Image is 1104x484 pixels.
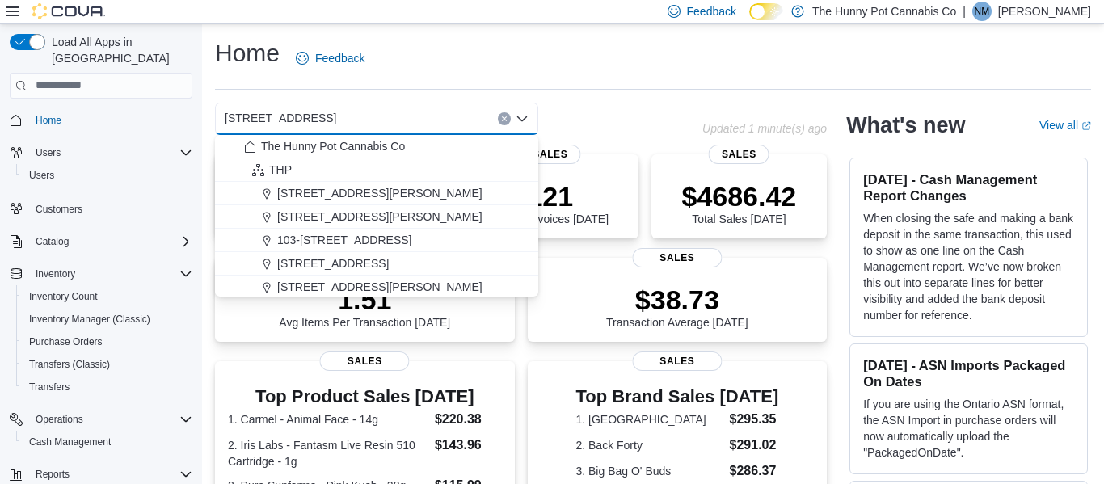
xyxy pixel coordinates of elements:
span: Load All Apps in [GEOGRAPHIC_DATA] [45,34,192,66]
span: Purchase Orders [29,335,103,348]
span: NM [975,2,990,21]
p: | [963,2,966,21]
a: Feedback [289,42,371,74]
button: Users [29,143,67,162]
dd: $220.38 [435,410,502,429]
dd: $295.35 [730,410,779,429]
p: If you are using the Ontario ASN format, the ASN Import in purchase orders will now automatically... [863,396,1074,461]
button: Inventory Manager (Classic) [16,308,199,330]
span: Sales [520,145,580,164]
span: Inventory [36,267,75,280]
span: Transfers (Classic) [23,355,192,374]
button: Reports [29,465,76,484]
a: Cash Management [23,432,117,452]
span: Sales [320,351,410,371]
span: [STREET_ADDRESS] [277,255,389,271]
a: Home [29,111,68,130]
button: THP [215,158,538,182]
span: Dark Mode [749,20,750,21]
button: Purchase Orders [16,330,199,353]
span: Purchase Orders [23,332,192,351]
a: Transfers (Classic) [23,355,116,374]
input: Dark Mode [749,3,783,20]
span: Users [23,166,192,185]
dt: 1. [GEOGRAPHIC_DATA] [575,411,723,427]
span: Operations [36,413,83,426]
button: Users [16,164,199,187]
span: Cash Management [23,432,192,452]
p: $38.73 [606,284,748,316]
dd: $286.37 [730,461,779,481]
img: Cova [32,3,105,19]
div: Total Sales [DATE] [681,180,796,225]
span: Sales [632,351,722,371]
p: The Hunny Pot Cannabis Co [812,2,956,21]
span: Inventory [29,264,192,284]
div: Total # Invoices [DATE] [492,180,609,225]
span: Inventory Manager (Classic) [23,309,192,329]
dd: $291.02 [730,436,779,455]
button: Inventory [3,263,199,285]
a: View allExternal link [1039,119,1091,132]
button: Clear input [498,112,511,125]
button: Catalog [3,230,199,253]
p: Updated 1 minute(s) ago [702,122,827,135]
button: Inventory [29,264,82,284]
span: Inventory Count [23,287,192,306]
span: [STREET_ADDRESS][PERSON_NAME] [277,279,482,295]
button: [STREET_ADDRESS] [215,252,538,276]
span: THP [269,162,292,178]
h3: Top Brand Sales [DATE] [575,387,778,406]
a: Customers [29,200,89,219]
a: Purchase Orders [23,332,109,351]
dt: 3. Big Bag O' Buds [575,463,723,479]
button: Transfers (Classic) [16,353,199,376]
span: Transfers [23,377,192,397]
a: Transfers [23,377,76,397]
span: [STREET_ADDRESS] [225,108,336,128]
button: Users [3,141,199,164]
button: Operations [29,410,90,429]
p: When closing the safe and making a bank deposit in the same transaction, this used to show as one... [863,210,1074,323]
h3: Top Product Sales [DATE] [228,387,502,406]
button: Inventory Count [16,285,199,308]
span: Catalog [29,232,192,251]
p: $4686.42 [681,180,796,213]
span: Reports [29,465,192,484]
div: Transaction Average [DATE] [606,284,748,329]
span: Catalog [36,235,69,248]
dt: 2. Back Forty [575,437,723,453]
span: [STREET_ADDRESS][PERSON_NAME] [277,185,482,201]
h2: What's new [846,112,965,138]
button: The Hunny Pot Cannabis Co [215,135,538,158]
button: Operations [3,408,199,431]
span: Sales [709,145,769,164]
button: 103-[STREET_ADDRESS] [215,229,538,252]
span: 103-[STREET_ADDRESS] [277,232,412,248]
span: Inventory Manager (Classic) [29,313,150,326]
button: Home [3,108,199,132]
span: Customers [36,203,82,216]
dt: 2. Iris Labs - Fantasm Live Resin 510 Cartridge - 1g [228,437,428,469]
span: Transfers [29,381,70,394]
button: Close list of options [516,112,529,125]
h1: Home [215,37,280,69]
dt: 1. Carmel - Animal Face - 14g [228,411,428,427]
span: Sales [632,248,722,267]
span: Users [29,143,192,162]
div: Avg Items Per Transaction [DATE] [279,284,450,329]
dd: $143.96 [435,436,502,455]
span: Feedback [315,50,364,66]
button: Transfers [16,376,199,398]
span: Transfers (Classic) [29,358,110,371]
span: Feedback [687,3,736,19]
button: [STREET_ADDRESS][PERSON_NAME] [215,205,538,229]
span: Customers [29,198,192,218]
span: Cash Management [29,436,111,448]
svg: External link [1081,121,1091,131]
span: [STREET_ADDRESS][PERSON_NAME] [277,208,482,225]
span: Home [29,110,192,130]
h3: [DATE] - ASN Imports Packaged On Dates [863,357,1074,389]
p: 1.51 [279,284,450,316]
button: Catalog [29,232,75,251]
